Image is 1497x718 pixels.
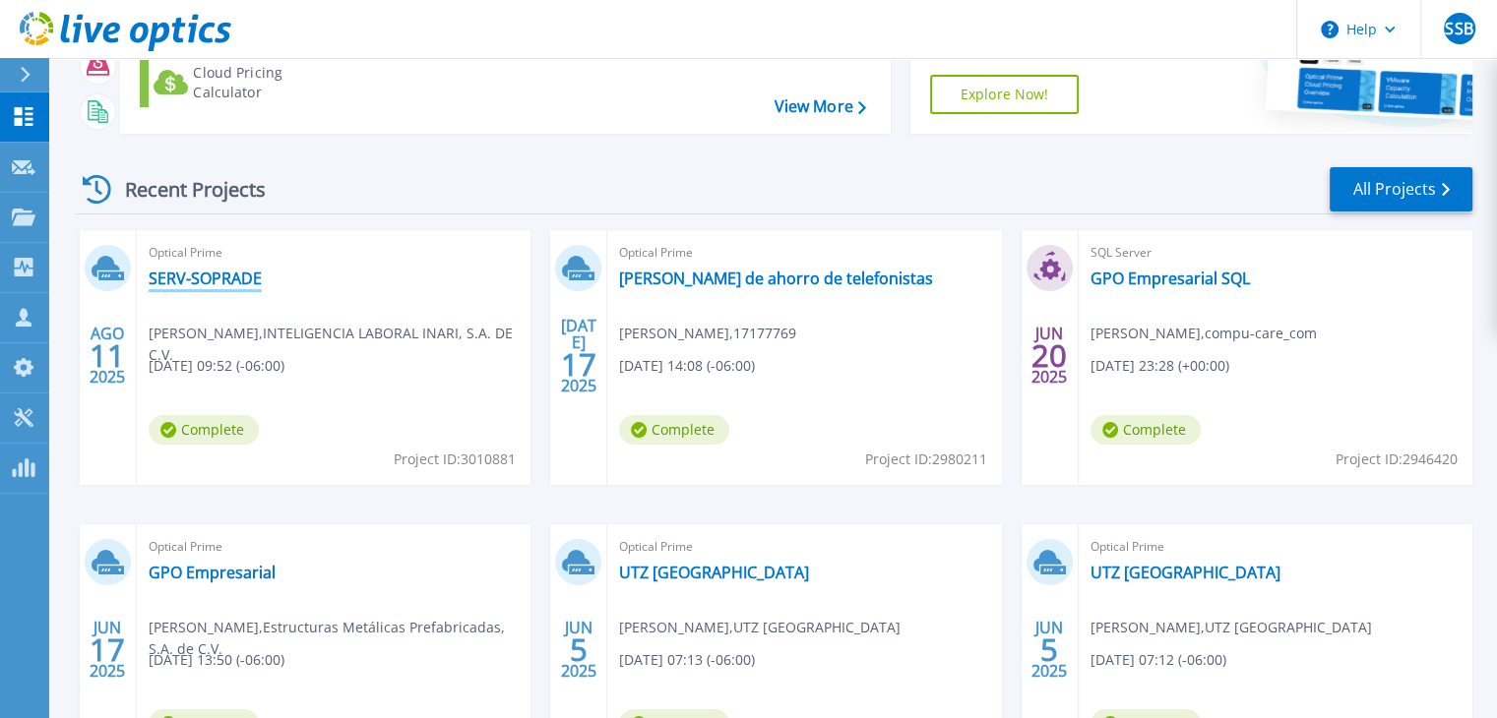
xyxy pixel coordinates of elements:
[1445,21,1472,36] span: SSB
[619,563,809,582] a: UTZ [GEOGRAPHIC_DATA]
[561,356,596,373] span: 17
[560,614,597,686] div: JUN 2025
[1091,536,1461,558] span: Optical Prime
[149,242,519,264] span: Optical Prime
[89,614,126,686] div: JUN 2025
[1030,320,1068,391] div: JUN 2025
[149,617,530,660] span: [PERSON_NAME] , Estructuras Metálicas Prefabricadas, S.A. de C.V.
[1030,614,1068,686] div: JUN 2025
[1091,323,1317,344] span: [PERSON_NAME] , compu-care_com
[1091,649,1226,671] span: [DATE] 07:12 (-06:00)
[619,415,729,445] span: Complete
[1330,167,1472,211] a: All Projects
[1091,355,1229,377] span: [DATE] 23:28 (+00:00)
[1091,242,1461,264] span: SQL Server
[560,320,597,391] div: [DATE] 2025
[193,63,350,102] div: Cloud Pricing Calculator
[149,649,284,671] span: [DATE] 13:50 (-06:00)
[619,617,901,638] span: [PERSON_NAME] , UTZ [GEOGRAPHIC_DATA]
[619,269,933,288] a: [PERSON_NAME] de ahorro de telefonistas
[90,347,125,364] span: 11
[570,641,588,658] span: 5
[149,536,519,558] span: Optical Prime
[1336,449,1458,470] span: Project ID: 2946420
[1040,641,1058,658] span: 5
[149,355,284,377] span: [DATE] 09:52 (-06:00)
[619,323,796,344] span: [PERSON_NAME] , 17177769
[149,563,276,582] a: GPO Empresarial
[619,649,755,671] span: [DATE] 07:13 (-06:00)
[619,355,755,377] span: [DATE] 14:08 (-06:00)
[394,449,516,470] span: Project ID: 3010881
[619,242,989,264] span: Optical Prime
[619,536,989,558] span: Optical Prime
[774,97,865,116] a: View More
[140,58,359,107] a: Cloud Pricing Calculator
[89,320,126,391] div: AGO 2025
[1091,269,1250,288] a: GPO Empresarial SQL
[76,165,292,213] div: Recent Projects
[149,269,262,288] a: SERV-SOPRADE
[149,415,259,445] span: Complete
[1091,415,1201,445] span: Complete
[865,449,987,470] span: Project ID: 2980211
[930,75,1080,114] a: Explore Now!
[149,323,530,366] span: [PERSON_NAME] , INTELIGENCIA LABORAL INARI, S.A. DE C.V.
[1091,563,1280,582] a: UTZ [GEOGRAPHIC_DATA]
[1091,617,1372,638] span: [PERSON_NAME] , UTZ [GEOGRAPHIC_DATA]
[1031,347,1067,364] span: 20
[90,641,125,658] span: 17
